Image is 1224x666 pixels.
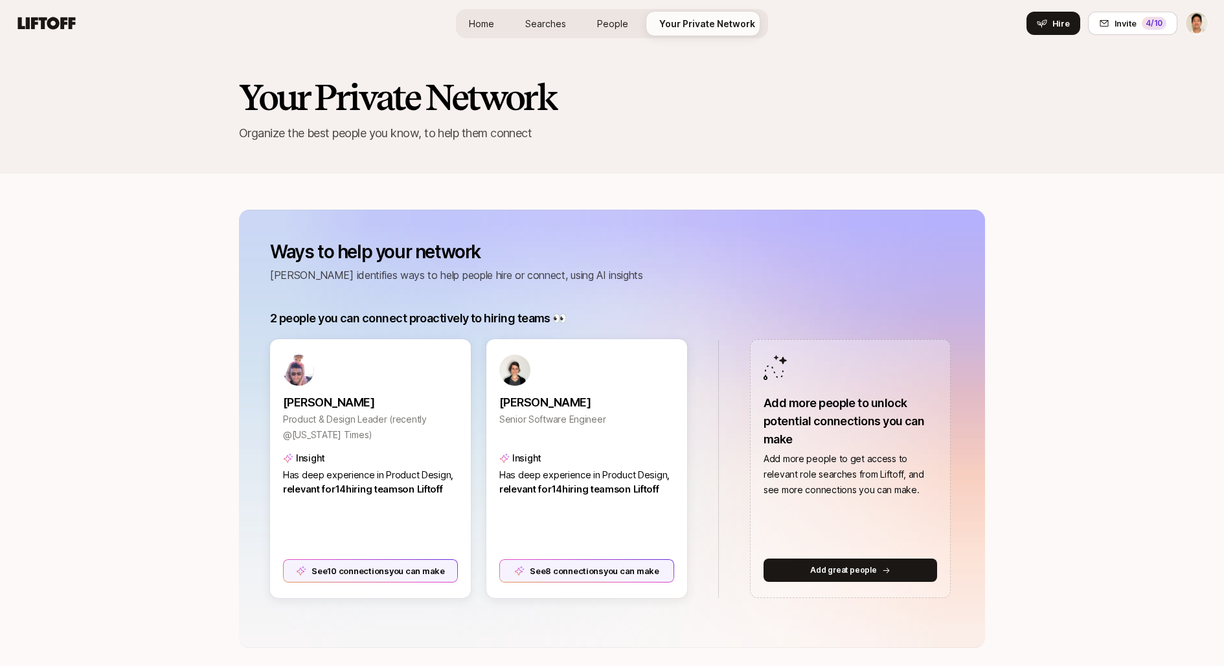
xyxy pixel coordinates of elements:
span: People [597,17,628,30]
p: Product & Design Leader (recently @[US_STATE] Times) [283,412,458,443]
button: Hire [1026,12,1080,35]
p: 2 people you can connect proactively to hiring teams 👀 [270,309,567,327]
a: People [587,12,639,36]
div: 4 /10 [1142,17,1166,30]
p: [PERSON_NAME] [499,394,674,412]
p: Has deep experience in Product Design [499,469,674,497]
p: Insight [512,450,541,466]
p: Add more people to unlock potential connections you can make [764,394,937,449]
span: Invite [1115,17,1137,30]
h2: Your Private Network [239,78,556,117]
p: Has deep experience in Product Design [283,469,458,497]
span: Home [469,17,494,30]
a: Searches [515,12,576,36]
p: Add great people [810,564,876,576]
p: [PERSON_NAME] [283,394,458,412]
a: Home [459,12,504,36]
button: Jeremy Chen [1185,12,1208,35]
button: Add great people [764,559,937,582]
img: ACg8ocInyrGrb4MC9uz50sf4oDbeg82BTXgt_Vgd6-yBkTRc-xTs8ygV=s160-c [283,355,314,386]
a: [PERSON_NAME] [283,386,458,412]
p: Add more people to get access to relevant role searches from Liftoff, and see more connections yo... [764,451,937,498]
a: [PERSON_NAME] [499,386,674,412]
img: c0e63016_88f0_404b_adce_f7c58050cde2.jpg [499,355,530,386]
span: Your Private Network [659,17,755,30]
p: Ways to help your network [270,241,643,262]
span: , relevant for 14 hiring team s on Liftoff [283,469,453,495]
span: Hire [1052,17,1070,30]
p: Insight [296,450,325,466]
img: Jeremy Chen [1186,12,1208,34]
p: Senior Software Engineer [499,412,674,427]
button: Invite4/10 [1088,12,1177,35]
a: Your Private Network [649,12,765,36]
p: Organize the best people you know, to help them connect [239,124,985,142]
p: [PERSON_NAME] identifies ways to help people hire or connect, using AI insights [270,267,643,283]
span: , relevant for 14 hiring team s on Liftoff [499,469,670,495]
span: Searches [525,17,566,30]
